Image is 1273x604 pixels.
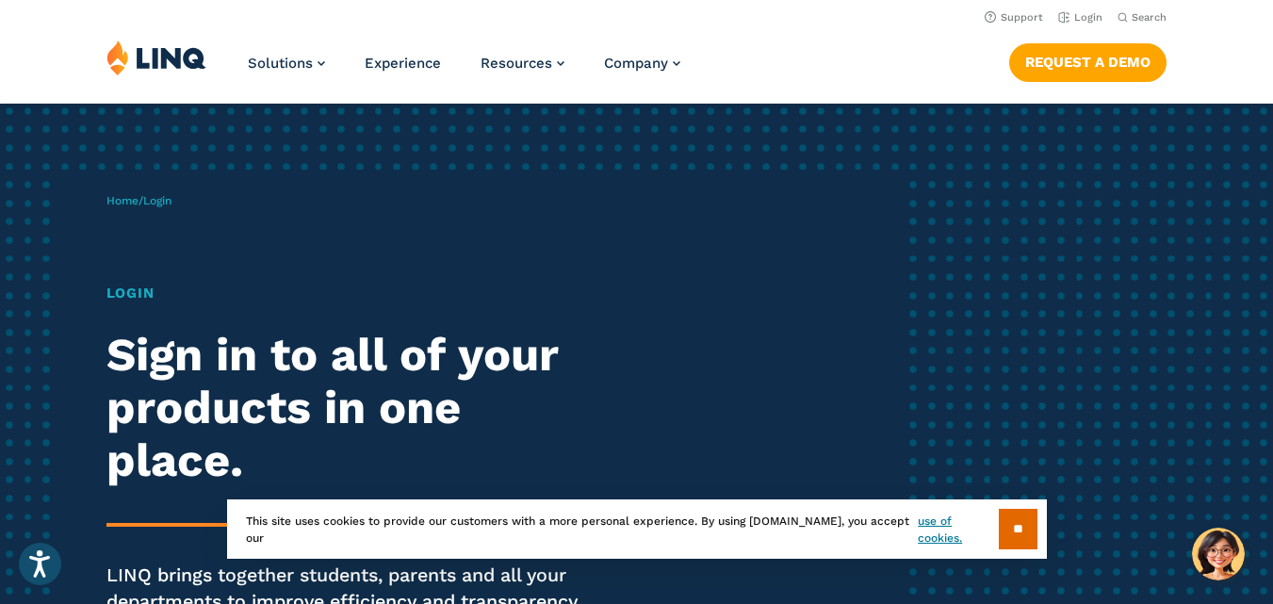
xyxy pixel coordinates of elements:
[106,194,139,207] a: Home
[985,11,1043,24] a: Support
[1058,11,1102,24] a: Login
[1192,528,1245,580] button: Hello, have a question? Let’s chat.
[106,329,597,487] h2: Sign in to all of your products in one place.
[918,513,998,547] a: use of cookies.
[1118,10,1167,24] button: Open Search Bar
[143,194,171,207] span: Login
[481,55,552,72] span: Resources
[1009,40,1167,81] nav: Button Navigation
[1132,11,1167,24] span: Search
[227,499,1047,559] div: This site uses cookies to provide our customers with a more personal experience. By using [DOMAIN...
[106,283,597,304] h1: Login
[365,55,441,72] a: Experience
[248,55,325,72] a: Solutions
[1009,43,1167,81] a: Request a Demo
[248,55,313,72] span: Solutions
[604,55,668,72] span: Company
[106,40,206,75] img: LINQ | K‑12 Software
[604,55,680,72] a: Company
[106,194,171,207] span: /
[481,55,564,72] a: Resources
[248,40,680,102] nav: Primary Navigation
